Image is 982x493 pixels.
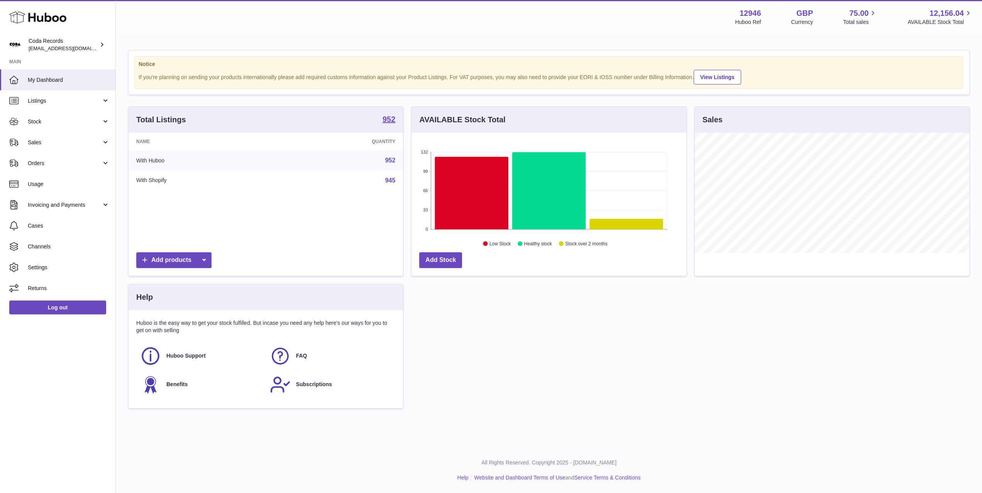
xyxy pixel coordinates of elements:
text: 0 [426,227,428,231]
span: 12,156.04 [930,8,964,19]
h3: Sales [703,115,723,125]
a: Website and Dashboard Terms of Use [474,474,565,481]
a: 75.00 Total sales [843,8,877,26]
span: Stock [28,118,102,125]
span: [EMAIL_ADDRESS][DOMAIN_NAME] [29,45,113,51]
td: With Huboo [129,150,277,171]
span: Subscriptions [296,381,332,388]
span: Benefits [166,381,188,388]
a: Benefits [140,374,262,395]
strong: Notice [139,61,959,68]
div: Coda Records [29,37,98,52]
a: 12,156.04 AVAILABLE Stock Total [908,8,973,26]
span: FAQ [296,352,307,360]
div: Huboo Ref [735,19,761,26]
span: Cases [28,222,110,230]
a: View Listings [694,70,741,84]
span: Returns [28,285,110,292]
li: and [471,474,640,481]
th: Name [129,133,277,150]
span: Invoicing and Payments [28,201,102,209]
h3: Help [136,292,153,302]
span: 75.00 [849,8,869,19]
text: 99 [423,169,428,174]
span: Usage [28,181,110,188]
a: Log out [9,301,106,314]
strong: 952 [383,115,395,123]
h3: Total Listings [136,115,186,125]
text: Low Stock [489,241,511,246]
a: 952 [385,157,396,164]
div: If you're planning on sending your products internationally please add required customs informati... [139,69,959,84]
a: Help [457,474,469,481]
strong: GBP [796,8,813,19]
strong: 12946 [740,8,761,19]
a: FAQ [270,346,392,366]
a: Service Terms & Conditions [574,474,641,481]
a: Subscriptions [270,374,392,395]
span: Channels [28,243,110,250]
a: Huboo Support [140,346,262,366]
p: Huboo is the easy way to get your stock fulfilled. But incase you need any help here's our ways f... [136,319,395,334]
a: 952 [383,115,395,125]
text: 132 [421,150,428,154]
td: With Shopify [129,171,277,191]
p: All Rights Reserved. Copyright 2025 - [DOMAIN_NAME] [122,459,976,466]
text: 66 [423,188,428,193]
a: Add Stock [419,252,462,268]
text: Stock over 2 months [565,241,608,246]
a: Add products [136,252,212,268]
div: Currency [791,19,813,26]
text: 33 [423,208,428,212]
span: Huboo Support [166,352,206,360]
img: haz@pcatmedia.com [9,39,21,51]
span: My Dashboard [28,76,110,84]
a: 945 [385,177,396,184]
span: Sales [28,139,102,146]
span: Orders [28,160,102,167]
h3: AVAILABLE Stock Total [419,115,505,125]
span: Total sales [843,19,877,26]
span: Listings [28,97,102,105]
span: Settings [28,264,110,271]
span: AVAILABLE Stock Total [908,19,973,26]
text: Healthy stock [524,241,552,246]
th: Quantity [277,133,403,150]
